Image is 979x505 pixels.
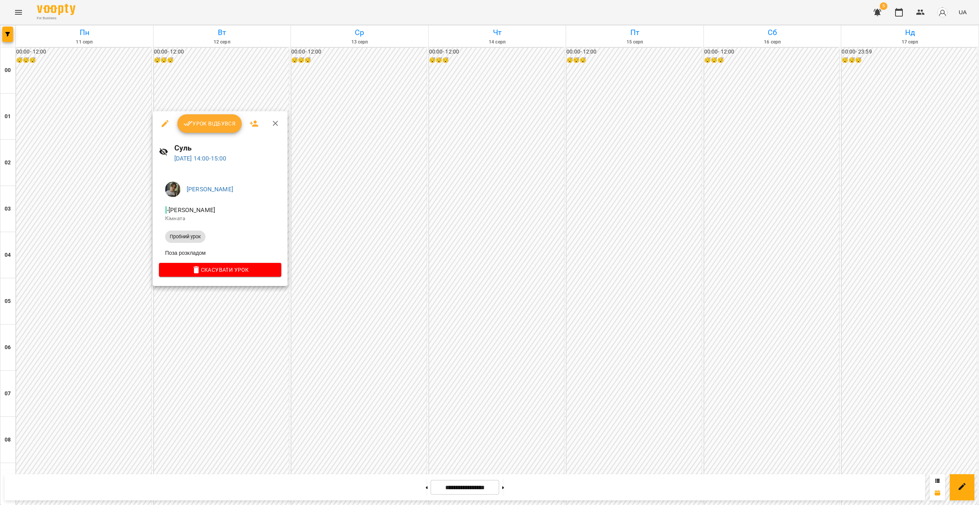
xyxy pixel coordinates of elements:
span: Скасувати Урок [165,265,275,274]
img: d6c74e1006c1d6d819e5041804e48d76.jpg [165,182,180,197]
a: [PERSON_NAME] [187,186,233,193]
button: Урок відбувся [177,114,242,133]
span: - [PERSON_NAME] [165,206,217,214]
span: Пробний урок [165,233,205,240]
li: Поза розкладом [159,246,281,260]
button: Скасувати Урок [159,263,281,277]
h6: Суль [174,142,282,154]
span: Урок відбувся [184,119,236,128]
p: Кімната [165,215,275,222]
a: [DATE] 14:00-15:00 [174,155,227,162]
